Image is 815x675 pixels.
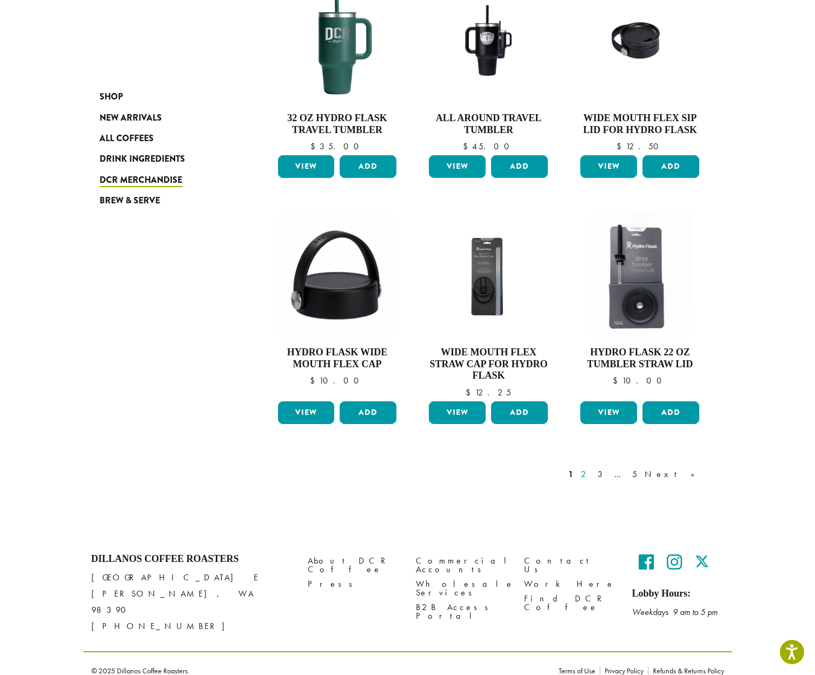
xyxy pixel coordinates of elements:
p: [GEOGRAPHIC_DATA] E [PERSON_NAME], WA 98390 [PHONE_NUMBER] [91,570,291,634]
a: Privacy Policy [600,667,648,674]
a: Commercial Accounts [416,553,508,577]
a: 5 [630,468,639,481]
img: Hydro-Flask-Wide-Mouth-Flex-Cap.jpg [277,214,397,338]
h4: 32 oz Hydro Flask Travel Tumbler [275,112,400,136]
a: View [580,401,637,424]
bdi: 45.00 [463,141,514,152]
h4: Hydro Flask Wide Mouth Flex Cap [275,347,400,370]
bdi: 10.00 [310,375,364,386]
a: … [612,468,627,481]
span: $ [310,375,319,386]
a: Hydro Flask Wide Mouth Flex Cap $10.00 [275,214,400,397]
a: B2B Access Portal [416,600,508,623]
span: $ [463,141,472,152]
a: Terms of Use [559,667,600,674]
a: View [278,401,335,424]
h4: Dillanos Coffee Roasters [91,553,291,565]
a: Hydro Flask 22 oz Tumbler Straw Lid $10.00 [578,214,702,397]
a: About DCR Coffee [308,553,400,577]
a: Brew & Serve [100,190,229,211]
h4: Hydro Flask 22 oz Tumbler Straw Lid [578,347,702,370]
a: Shop [100,87,229,107]
a: Press [308,577,400,591]
bdi: 35.00 [310,141,364,152]
h4: All Around Travel Tumbler [426,112,551,136]
a: 1 [566,468,575,481]
a: Contact Us [524,553,616,577]
a: 2 [579,468,592,481]
button: Add [642,155,699,178]
span: $ [466,387,475,398]
h4: Wide Mouth Flex Sip Lid for Hydro Flask [578,112,702,136]
span: $ [613,375,622,386]
a: Next » [642,468,705,481]
img: Hydro-FlaskF-lex-Sip-Lid-_Stock_1200x900.jpg [426,229,551,322]
a: New Arrivals [100,107,229,128]
span: New Arrivals [100,111,162,125]
a: View [429,401,486,424]
span: $ [310,141,320,152]
p: © 2025 Dillanos Coffee Roasters. [91,667,542,674]
a: Wide Mouth Flex Straw Cap for Hydro Flask $12.25 [426,214,551,397]
span: DCR Merchandise [100,174,182,187]
span: $ [617,141,626,152]
bdi: 12.25 [466,387,511,398]
span: Brew & Serve [100,194,160,208]
h4: Wide Mouth Flex Straw Cap for Hydro Flask [426,347,551,382]
button: Add [340,401,396,424]
span: Drink Ingredients [100,153,185,166]
a: Work Here [524,577,616,591]
button: Add [340,155,396,178]
button: Add [491,155,548,178]
a: All Coffees [100,128,229,149]
a: View [580,155,637,178]
bdi: 12.50 [617,141,664,152]
a: View [278,155,335,178]
h5: Lobby Hours: [632,588,724,600]
a: Find DCR Coffee [524,591,616,614]
em: Weekdays 9 am to 5 pm [632,606,718,618]
img: 22oz-Tumbler-Straw-Lid-Hydro-Flask-300x300.jpg [578,214,702,338]
button: Add [491,401,548,424]
a: Wholesale Services [416,577,508,600]
a: DCR Merchandise [100,170,229,190]
button: Add [642,401,699,424]
a: Refunds & Returns Policy [648,667,724,674]
bdi: 10.00 [613,375,667,386]
span: All Coffees [100,132,154,145]
a: View [429,155,486,178]
span: Shop [100,90,123,104]
a: 3 [595,468,609,481]
a: Drink Ingredients [100,149,229,169]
